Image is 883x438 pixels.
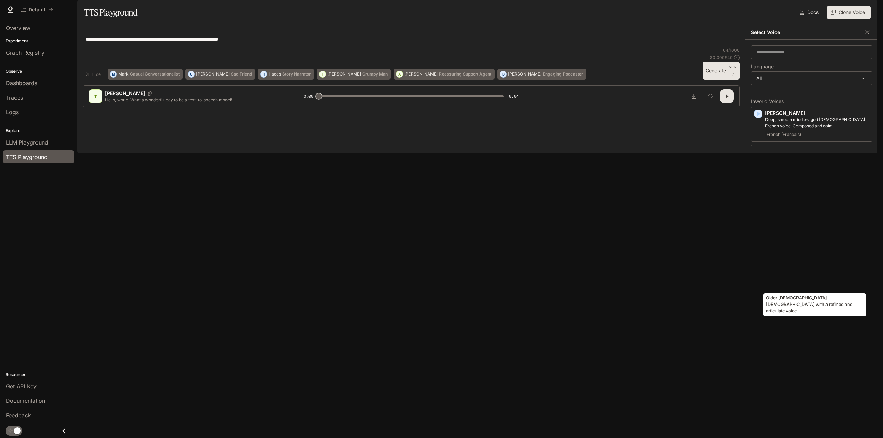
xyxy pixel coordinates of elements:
h1: TTS Playground [84,6,138,19]
p: CTRL + [729,64,737,73]
p: Hello, world! What a wonderful day to be a text-to-speech model! [105,97,287,103]
button: Download audio [687,89,701,103]
button: O[PERSON_NAME]Sad Friend [185,69,255,80]
button: Clone Voice [827,6,871,19]
button: GenerateCTRL +⏎ [703,62,740,80]
p: [PERSON_NAME] [105,90,145,97]
p: Default [29,7,45,13]
button: A[PERSON_NAME]Reassuring Support Agent [394,69,495,80]
div: Older [DEMOGRAPHIC_DATA] [DEMOGRAPHIC_DATA] with a refined and articulate voice [763,293,866,316]
p: Engaging Podcaster [543,72,583,76]
p: Grumpy Man [362,72,388,76]
div: O [188,69,194,80]
span: 0:04 [509,93,519,100]
p: Sad Friend [231,72,252,76]
p: Casual Conversationalist [130,72,180,76]
div: H [261,69,267,80]
button: Copy Voice ID [145,91,155,96]
p: [PERSON_NAME] [404,72,438,76]
div: T [90,91,101,102]
p: Language [751,64,774,69]
div: All [751,72,872,85]
p: [PERSON_NAME] [508,72,541,76]
button: All workspaces [18,3,56,17]
button: HHadesStory Narrator [258,69,314,80]
p: [PERSON_NAME] [765,110,869,117]
p: [PERSON_NAME] [765,148,869,155]
button: MMarkCasual Conversationalist [108,69,183,80]
p: Reassuring Support Agent [439,72,491,76]
p: 64 / 1000 [723,47,740,53]
div: M [110,69,116,80]
span: 0:00 [304,93,313,100]
a: Docs [798,6,821,19]
p: [PERSON_NAME] [196,72,230,76]
button: Hide [83,69,105,80]
p: $ 0.000640 [710,54,733,60]
span: French (Français) [765,130,802,139]
p: [PERSON_NAME] [327,72,361,76]
div: D [500,69,506,80]
p: Story Narrator [282,72,311,76]
div: T [319,69,326,80]
button: Inspect [703,89,717,103]
button: T[PERSON_NAME]Grumpy Man [317,69,391,80]
button: D[PERSON_NAME]Engaging Podcaster [497,69,586,80]
div: A [396,69,403,80]
p: Deep, smooth middle-aged male French voice. Composed and calm [765,117,869,129]
p: Inworld Voices [751,99,872,104]
p: Hades [268,72,281,76]
p: Mark [118,72,129,76]
p: ⏎ [729,64,737,77]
